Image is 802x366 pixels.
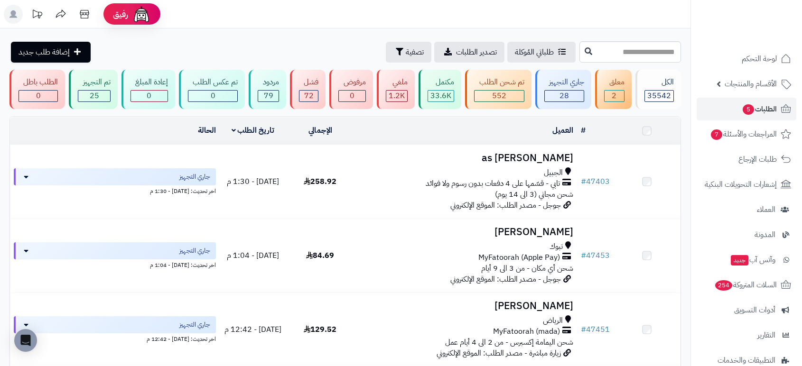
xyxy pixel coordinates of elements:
[755,228,775,241] span: المدونة
[445,337,573,348] span: شحن اليمامة إكسبرس - من 2 الى 4 أيام عمل
[697,198,796,221] a: العملاء
[737,27,793,46] img: logo-2.png
[299,91,318,101] div: 72
[211,90,215,101] span: 0
[697,299,796,321] a: أدوات التسويق
[581,324,586,335] span: #
[264,90,273,101] span: 79
[188,91,237,101] div: 0
[495,189,573,200] span: شحن مجاني (3 الى 14 يوم)
[544,167,563,178] span: الجبيل
[327,70,374,109] a: مرفوض 0
[14,329,37,352] div: Open Intercom Messenger
[757,203,775,216] span: العملاء
[581,250,610,261] a: #47453
[19,46,70,58] span: إضافة طلب جديد
[560,90,569,101] span: 28
[757,329,775,342] span: التقارير
[258,91,278,101] div: 79
[647,90,671,101] span: 35542
[14,333,216,343] div: اخر تحديث: [DATE] - 12:42 م
[8,70,67,109] a: الطلب باطل 0
[428,77,454,88] div: مكتمل
[67,70,119,109] a: تم التجهيز 25
[612,90,616,101] span: 2
[428,91,454,101] div: 33631
[710,128,777,141] span: المراجعات والأسئلة
[605,91,624,101] div: 2
[493,326,560,337] span: MyFatoorah (mada)
[581,125,586,136] a: #
[14,259,216,269] div: اخر تحديث: [DATE] - 1:04 م
[697,173,796,196] a: إشعارات التحويلات البنكية
[734,303,775,317] span: أدوات التسويق
[224,324,281,335] span: [DATE] - 12:42 م
[743,104,754,115] span: 5
[533,70,593,109] a: جاري التجهيز 28
[14,185,216,195] div: اخر تحديث: [DATE] - 1:30 م
[492,90,506,101] span: 552
[550,241,563,252] span: تبوك
[463,70,533,109] a: تم شحن الطلب 552
[478,252,560,263] span: MyFatoorah (Apple Pay)
[227,250,279,261] span: [DATE] - 1:04 م
[36,90,41,101] span: 0
[132,5,151,24] img: ai-face.png
[227,176,279,187] span: [DATE] - 1:30 م
[604,77,624,88] div: معلق
[306,250,334,261] span: 84.69
[198,125,216,136] a: الحالة
[581,324,610,335] a: #47451
[481,263,573,274] span: شحن أي مكان - من 3 الى 9 أيام
[456,46,497,58] span: تصدير الطلبات
[179,320,210,329] span: جاري التجهيز
[697,47,796,70] a: لوحة التحكم
[697,248,796,271] a: وآتس آبجديد
[543,315,563,326] span: الرياض
[697,98,796,120] a: الطلبات5
[705,178,777,191] span: إشعارات التحويلات البنكية
[258,77,279,88] div: مردود
[131,77,168,88] div: إعادة المبلغ
[113,9,128,20] span: رفيق
[581,176,610,187] a: #47403
[304,176,336,187] span: 258.92
[417,70,463,109] a: مكتمل 33.6K
[715,280,732,291] span: 254
[544,77,584,88] div: جاري التجهيز
[90,90,99,101] span: 25
[177,70,247,109] a: تم عكس الطلب 0
[304,90,314,101] span: 72
[232,125,275,136] a: تاريخ الطلب
[697,324,796,347] a: التقارير
[474,77,524,88] div: تم شحن الطلب
[386,77,408,88] div: ملغي
[742,102,777,116] span: الطلبات
[386,42,431,63] button: تصفية
[304,324,336,335] span: 129.52
[450,200,561,211] span: جوجل - مصدر الطلب: الموقع الإلكتروني
[634,70,683,109] a: الكل35542
[179,172,210,182] span: جاري التجهيز
[389,90,405,101] span: 1.2K
[434,42,504,63] a: تصدير الطلبات
[308,125,332,136] a: الإجمالي
[545,91,584,101] div: 28
[350,90,354,101] span: 0
[406,46,424,58] span: تصفية
[475,91,523,101] div: 552
[593,70,633,109] a: معلق 2
[120,70,177,109] a: إعادة المبلغ 0
[711,129,722,140] span: 7
[437,348,561,359] span: زيارة مباشرة - مصدر الطلب: الموقع الإلكتروني
[697,123,796,146] a: المراجعات والأسئلة7
[644,77,674,88] div: الكل
[738,153,777,166] span: طلبات الإرجاع
[386,91,407,101] div: 1153
[11,42,91,63] a: إضافة طلب جديد
[357,227,573,238] h3: [PERSON_NAME]
[19,91,57,101] div: 0
[147,90,151,101] span: 0
[515,46,554,58] span: طلباتي المُوكلة
[430,90,451,101] span: 33.6K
